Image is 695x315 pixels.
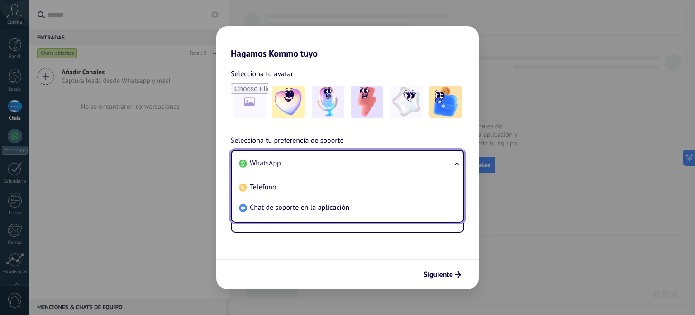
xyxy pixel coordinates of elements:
button: Siguiente [419,267,465,282]
span: Chat de soporte en la aplicación [250,203,349,212]
span: Siguiente [424,271,453,278]
span: Selecciona tu preferencia de soporte [231,135,344,147]
img: -1.jpeg [272,86,305,118]
img: -3.jpeg [351,86,383,118]
span: Selecciona tu avatar [231,68,293,80]
span: WhatsApp [250,159,281,168]
img: -2.jpeg [312,86,344,118]
h2: Hagamos Kommo tuyo [216,26,479,59]
span: Teléfono [250,183,276,192]
img: -5.jpeg [429,86,462,118]
img: -4.jpeg [390,86,423,118]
